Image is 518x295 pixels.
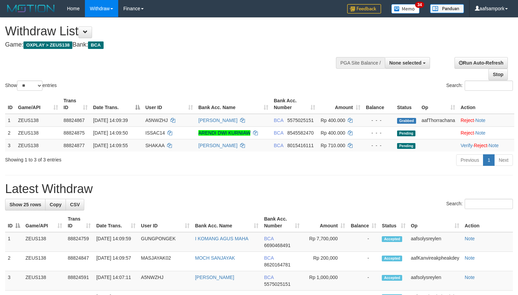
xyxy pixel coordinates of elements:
td: 88824847 [65,252,93,271]
a: Run Auto-Refresh [454,57,508,69]
span: Accepted [382,236,402,242]
div: PGA Site Balance / [336,57,385,69]
td: [DATE] 14:09:57 [93,252,138,271]
span: Show 25 rows [10,202,41,207]
a: Note [465,275,475,280]
a: [PERSON_NAME] [195,275,234,280]
th: Balance: activate to sort column ascending [348,213,379,232]
span: 88824867 [64,118,85,123]
td: 88824759 [65,232,93,252]
span: 34 [415,2,424,8]
h1: Withdraw List [5,24,339,38]
span: SHAKAA [145,143,164,148]
th: ID: activate to sort column descending [5,213,23,232]
th: Op: activate to sort column ascending [408,213,462,232]
label: Search: [446,81,513,91]
a: Note [465,255,475,261]
img: MOTION_logo.png [5,3,57,14]
a: Verify [461,143,472,148]
span: 88824877 [64,143,85,148]
span: [DATE] 14:09:50 [93,130,128,136]
td: ZEUS138 [23,232,65,252]
th: Game/API: activate to sort column ascending [23,213,65,232]
img: Feedback.jpg [347,4,381,14]
th: Action [458,94,514,114]
td: 2 [5,252,23,271]
td: aafKanvireakpheakdey [408,252,462,271]
span: [DATE] 14:09:39 [93,118,128,123]
td: Rp 7,700,000 [302,232,348,252]
span: Copy 5575025151 to clipboard [264,281,290,287]
td: Rp 1,000,000 [302,271,348,291]
td: 2 [5,126,15,139]
span: Copy 5575025151 to clipboard [287,118,314,123]
th: Amount: activate to sort column ascending [302,213,348,232]
a: Previous [456,154,483,166]
span: Grabbed [397,118,416,124]
td: 3 [5,139,15,152]
span: BCA [274,143,283,148]
th: User ID: activate to sort column ascending [143,94,196,114]
td: aafsolysreylen [408,232,462,252]
td: A5NWZHJ [138,271,192,291]
span: Accepted [382,256,402,261]
span: BCA [264,236,273,241]
a: Reject [474,143,487,148]
select: Showentries [17,81,42,91]
div: - - - [366,129,392,136]
a: 1 [483,154,495,166]
td: ZEUS138 [15,126,61,139]
label: Search: [446,199,513,209]
span: ISSAC14 [145,130,165,136]
span: BCA [274,118,283,123]
th: Status [394,94,419,114]
span: Pending [397,143,415,149]
span: Rp 710.000 [321,143,345,148]
th: Amount: activate to sort column ascending [318,94,363,114]
td: - [348,232,379,252]
th: Game/API: activate to sort column ascending [15,94,61,114]
a: Note [465,236,475,241]
div: - - - [366,142,392,149]
span: Rp 400.000 [321,130,345,136]
td: ZEUS138 [23,271,65,291]
td: 1 [5,232,23,252]
td: 3 [5,271,23,291]
h4: Game: Bank: [5,41,339,48]
span: Accepted [382,275,402,281]
span: Copy 6690468491 to clipboard [264,243,290,248]
input: Search: [465,199,513,209]
th: Action [462,213,513,232]
a: I KOMANG AGUS MAHA [195,236,248,241]
span: A5NWZHJ [145,118,168,123]
a: CSV [66,199,84,210]
td: ZEUS138 [23,252,65,271]
span: Copy 8015416111 to clipboard [287,143,314,148]
a: ARENDI DWI KURNIAW [198,130,250,136]
td: - [348,252,379,271]
th: Bank Acc. Number: activate to sort column ascending [261,213,302,232]
span: Pending [397,131,415,136]
th: Trans ID: activate to sort column ascending [65,213,93,232]
a: Note [476,130,486,136]
td: · [458,114,514,127]
label: Show entries [5,81,57,91]
td: MASJAYAK02 [138,252,192,271]
a: Copy [45,199,66,210]
th: Op: activate to sort column ascending [419,94,458,114]
a: Next [494,154,513,166]
a: [PERSON_NAME] [198,143,237,148]
span: BCA [264,255,273,261]
td: 88824591 [65,271,93,291]
span: Copy 8620164781 to clipboard [264,262,290,267]
th: Trans ID: activate to sort column ascending [61,94,90,114]
span: [DATE] 14:09:55 [93,143,128,148]
div: Showing 1 to 3 of 3 entries [5,154,211,163]
a: [PERSON_NAME] [198,118,237,123]
span: CSV [70,202,80,207]
span: Copy 8545582470 to clipboard [287,130,314,136]
th: Bank Acc. Name: activate to sort column ascending [192,213,261,232]
th: Status: activate to sort column ascending [379,213,408,232]
td: aafsolysreylen [408,271,462,291]
td: aafThorrachana [419,114,458,127]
